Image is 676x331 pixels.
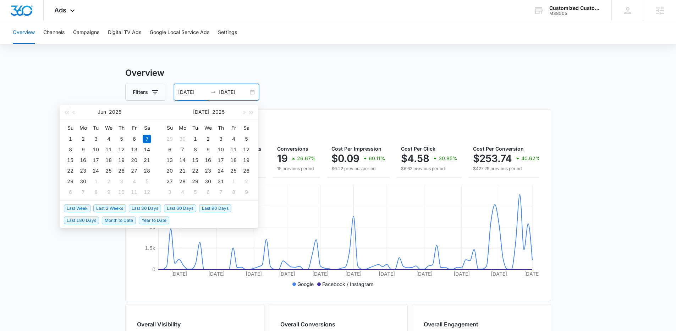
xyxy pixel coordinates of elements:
div: 9 [242,188,251,196]
tspan: [DATE] [171,271,187,277]
div: 9 [104,188,113,196]
td: 2025-07-21 [176,165,189,176]
td: 2025-06-09 [77,144,89,155]
div: 12 [117,145,126,154]
p: $4.58 [401,153,429,164]
div: account id [549,11,601,16]
td: 2025-06-23 [77,165,89,176]
div: 17 [216,156,225,164]
div: 15 [66,156,75,164]
td: 2025-07-11 [227,144,240,155]
div: 28 [178,177,187,186]
p: Google [297,280,314,288]
span: Last Week [64,204,90,212]
td: 2025-06-26 [115,165,128,176]
div: 15 [191,156,199,164]
div: 18 [229,156,238,164]
input: Start date [178,88,208,96]
td: 2025-06-30 [176,134,189,144]
th: We [102,122,115,134]
td: 2025-07-10 [115,187,128,197]
div: 21 [143,156,151,164]
div: 27 [165,177,174,186]
h3: Overview [125,67,551,79]
tspan: [DATE] [246,271,262,277]
td: 2025-07-04 [128,176,141,187]
td: 2025-06-07 [141,134,153,144]
button: 2025 [109,105,121,119]
h2: Overall Visibility [137,320,200,329]
div: 6 [204,188,212,196]
td: 2025-08-02 [240,176,253,187]
tspan: [DATE] [312,271,328,277]
div: 13 [165,156,174,164]
button: Campaigns [73,21,99,44]
p: 26.67% [297,156,316,161]
td: 2025-08-07 [214,187,227,197]
p: $0.22 previous period [331,165,385,172]
td: 2025-06-16 [77,155,89,165]
td: 2025-06-01 [64,134,77,144]
td: 2025-07-24 [214,165,227,176]
th: Fr [227,122,240,134]
td: 2025-07-31 [214,176,227,187]
td: 2025-07-09 [202,144,214,155]
td: 2025-06-17 [89,155,102,165]
tspan: 1.5k [145,245,155,251]
th: We [202,122,214,134]
td: 2025-07-23 [202,165,214,176]
span: Conversions [277,146,308,152]
td: 2025-06-20 [128,155,141,165]
div: 6 [165,145,174,154]
tspan: [DATE] [279,271,295,277]
p: $6.62 previous period [401,165,457,172]
div: 30 [204,177,212,186]
button: 2025 [212,105,225,119]
div: 2 [79,135,87,143]
p: Facebook / Instagram [322,280,373,288]
td: 2025-07-06 [64,187,77,197]
tspan: [DATE] [345,271,362,277]
td: 2025-07-16 [202,155,214,165]
td: 2025-07-18 [227,155,240,165]
td: 2025-07-01 [89,176,102,187]
div: 8 [66,145,75,154]
span: Last 90 Days [199,204,231,212]
div: 5 [143,177,151,186]
td: 2025-07-08 [89,187,102,197]
div: 27 [130,167,138,175]
div: 18 [104,156,113,164]
div: 11 [104,145,113,154]
td: 2025-06-11 [102,144,115,155]
button: Digital TV Ads [108,21,141,44]
div: 2 [242,177,251,186]
p: 30.85% [439,156,457,161]
th: Su [64,122,77,134]
td: 2025-06-15 [64,155,77,165]
p: 60.11% [369,156,385,161]
td: 2025-07-06 [163,144,176,155]
th: Sa [240,122,253,134]
th: Th [214,122,227,134]
div: 12 [242,145,251,154]
p: $427.29 previous period [473,165,540,172]
div: 3 [165,188,174,196]
td: 2025-08-06 [202,187,214,197]
td: 2025-07-26 [240,165,253,176]
td: 2025-07-15 [189,155,202,165]
div: 16 [79,156,87,164]
div: 24 [92,167,100,175]
td: 2025-06-08 [64,144,77,155]
div: 20 [165,167,174,175]
div: 8 [229,188,238,196]
p: $253.74 [473,153,512,164]
td: 2025-07-14 [176,155,189,165]
td: 2025-06-22 [64,165,77,176]
div: 10 [117,188,126,196]
div: 10 [92,145,100,154]
td: 2025-07-13 [163,155,176,165]
p: 40.62% [521,156,540,161]
td: 2025-06-28 [141,165,153,176]
div: 28 [143,167,151,175]
td: 2025-07-03 [115,176,128,187]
